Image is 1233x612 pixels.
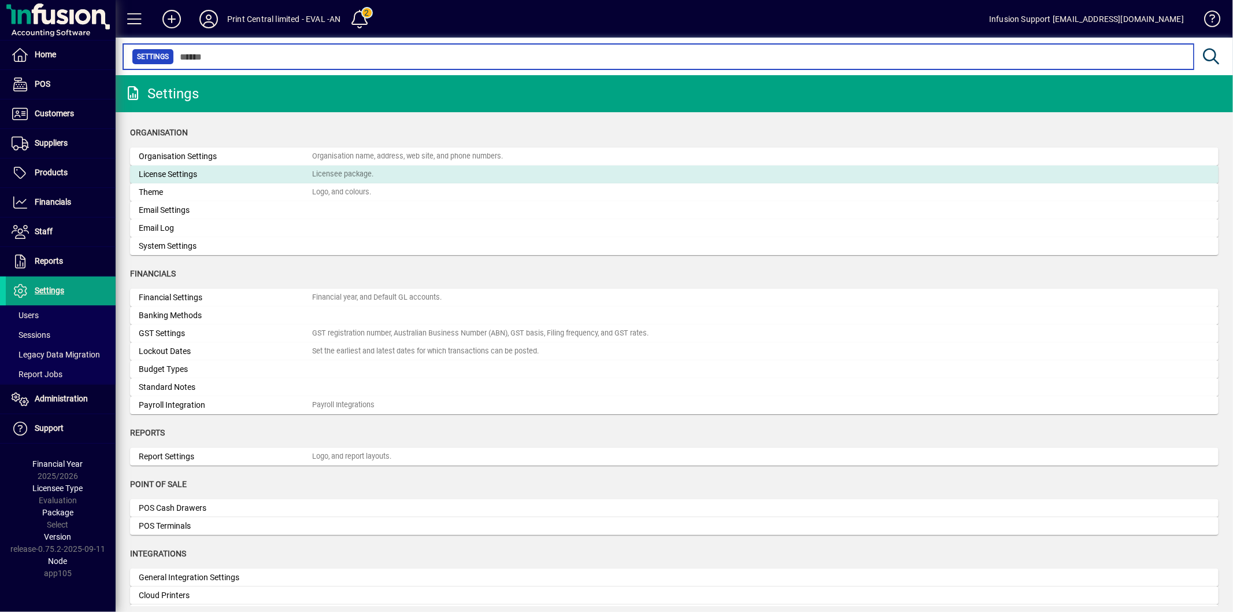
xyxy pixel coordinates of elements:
[33,484,83,493] span: Licensee Type
[139,309,312,322] div: Banking Methods
[35,423,64,433] span: Support
[12,350,100,359] span: Legacy Data Migration
[312,328,649,339] div: GST registration number, Australian Business Number (ABN), GST basis, Filing frequency, and GST r...
[42,508,73,517] span: Package
[130,517,1219,535] a: POS Terminals
[312,400,375,411] div: Payroll Integrations
[6,325,116,345] a: Sessions
[153,9,190,30] button: Add
[130,148,1219,165] a: Organisation SettingsOrganisation name, address, web site, and phone numbers.
[6,129,116,158] a: Suppliers
[6,247,116,276] a: Reports
[35,168,68,177] span: Products
[139,186,312,198] div: Theme
[6,364,116,384] a: Report Jobs
[35,394,88,403] span: Administration
[12,330,50,340] span: Sessions
[139,292,312,304] div: Financial Settings
[130,183,1219,201] a: ThemeLogo, and colours.
[130,587,1219,604] a: Cloud Printers
[139,363,312,375] div: Budget Types
[130,201,1219,219] a: Email Settings
[35,50,56,59] span: Home
[35,197,71,207] span: Financials
[35,79,50,89] span: POS
[130,480,187,489] span: Point of Sale
[139,572,312,584] div: General Integration Settings
[139,327,312,340] div: GST Settings
[312,292,442,303] div: Financial year, and Default GL accounts.
[6,188,116,217] a: Financials
[6,158,116,187] a: Products
[312,451,391,462] div: Logo, and report layouts.
[6,40,116,69] a: Home
[130,269,176,278] span: Financials
[6,305,116,325] a: Users
[139,222,312,234] div: Email Log
[139,381,312,393] div: Standard Notes
[139,520,312,532] div: POS Terminals
[35,109,74,118] span: Customers
[130,219,1219,237] a: Email Log
[6,345,116,364] a: Legacy Data Migration
[130,448,1219,466] a: Report SettingsLogo, and report layouts.
[137,51,169,62] span: Settings
[6,70,116,99] a: POS
[130,499,1219,517] a: POS Cash Drawers
[139,502,312,514] div: POS Cash Drawers
[130,342,1219,360] a: Lockout DatesSet the earliest and latest dates for which transactions can be posted.
[12,370,62,379] span: Report Jobs
[1195,2,1219,40] a: Knowledge Base
[130,396,1219,414] a: Payroll IntegrationPayroll Integrations
[130,569,1219,587] a: General Integration Settings
[312,169,373,180] div: Licensee package.
[312,187,371,198] div: Logo, and colours.
[35,286,64,295] span: Settings
[6,99,116,128] a: Customers
[139,168,312,180] div: License Settings
[130,378,1219,396] a: Standard Notes
[139,589,312,602] div: Cloud Printers
[139,240,312,252] div: System Settings
[35,256,63,266] span: Reports
[33,459,83,469] span: Financial Year
[6,414,116,443] a: Support
[130,128,188,137] span: Organisation
[139,345,312,357] div: Lockout Dates
[130,165,1219,183] a: License SettingsLicensee package.
[130,289,1219,307] a: Financial SettingsFinancial year, and Default GL accounts.
[312,151,503,162] div: Organisation name, address, web site, and phone numbers.
[35,227,53,236] span: Staff
[227,10,341,28] div: Print Central limited - EVAL -AN
[130,237,1219,255] a: System Settings
[989,10,1184,28] div: Infusion Support [EMAIL_ADDRESS][DOMAIN_NAME]
[312,346,539,357] div: Set the earliest and latest dates for which transactions can be posted.
[139,204,312,216] div: Email Settings
[6,385,116,414] a: Administration
[190,9,227,30] button: Profile
[130,325,1219,342] a: GST SettingsGST registration number, Australian Business Number (ABN), GST basis, Filing frequenc...
[45,532,72,541] span: Version
[130,549,186,558] span: Integrations
[130,428,165,437] span: Reports
[139,150,312,163] div: Organisation Settings
[6,217,116,246] a: Staff
[139,399,312,411] div: Payroll Integration
[130,360,1219,378] a: Budget Types
[130,307,1219,325] a: Banking Methods
[35,138,68,148] span: Suppliers
[49,556,68,566] span: Node
[12,311,39,320] span: Users
[124,84,199,103] div: Settings
[139,451,312,463] div: Report Settings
